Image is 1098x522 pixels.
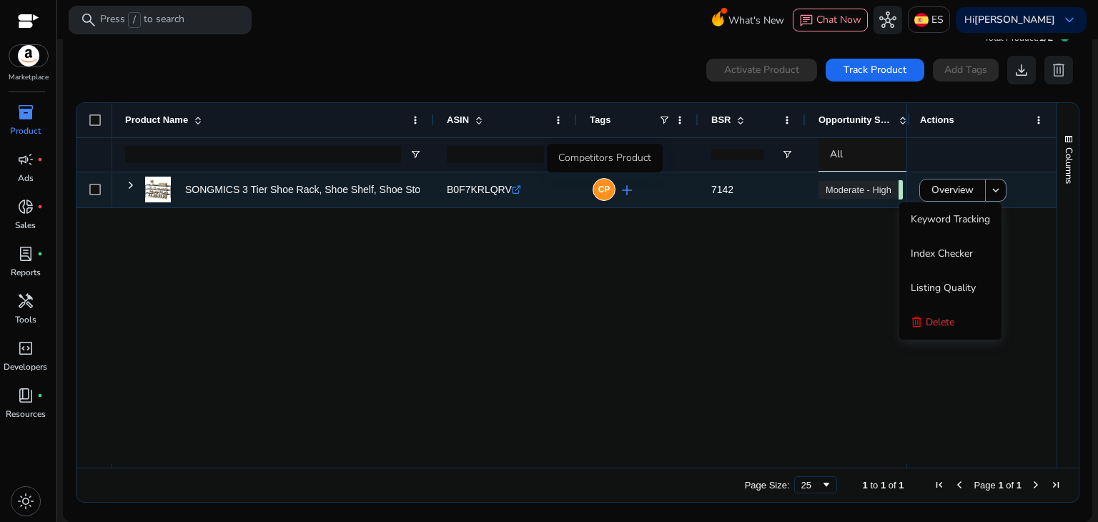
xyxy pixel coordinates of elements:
p: Product [10,124,41,137]
span: Overview [931,175,974,205]
div: Previous Page [954,479,965,491]
span: 1 [1017,480,1022,491]
span: B0F7KRLQRV [447,184,512,195]
span: Actions [920,114,954,125]
p: Marketplace [9,72,49,83]
span: book_4 [17,387,34,404]
b: [PERSON_NAME] [974,13,1055,26]
span: fiber_manual_record [37,204,43,210]
div: Page Size [794,476,837,493]
span: All [830,147,843,161]
span: lab_profile [17,245,34,262]
div: Next Page [1030,479,1042,491]
div: First Page [934,479,945,491]
span: Tags [590,114,610,125]
p: Reports [11,266,41,279]
span: light_mode [17,493,34,510]
span: of [1006,480,1014,491]
span: Opportunity Score [818,114,893,125]
input: Product Name Filter Input [125,146,401,163]
img: amazon.svg [9,45,48,67]
span: donut_small [17,198,34,215]
button: Open Filter Menu [410,149,421,160]
span: fiber_manual_record [37,157,43,162]
span: Delete [926,315,954,329]
p: Hi [964,15,1055,25]
span: ASIN [447,114,469,125]
span: inventory_2 [17,104,34,121]
span: 70.25 [899,180,903,200]
img: 415pVWy8wxL._AC_US100_.jpg [145,177,171,202]
span: 7142 [711,184,733,195]
span: BSR [711,114,731,125]
button: chatChat Now [793,9,868,31]
mat-icon: keyboard_arrow_down [989,184,1002,197]
span: hub [879,11,896,29]
span: Keyword Tracking [911,212,990,226]
span: fiber_manual_record [37,251,43,257]
span: campaign [17,151,34,168]
span: 1 [899,480,904,491]
span: Product Name [125,114,188,125]
p: Tools [15,313,36,326]
span: 1 [881,480,886,491]
input: ASIN Filter Input [447,146,544,163]
span: chat [799,14,813,28]
button: Track Product [826,59,924,82]
div: Competitors Product [547,144,663,172]
img: es.svg [914,13,929,27]
span: What's New [728,8,784,33]
span: Track Product [844,62,906,77]
span: of [889,480,896,491]
p: Resources [6,408,46,420]
span: 1 [998,480,1003,491]
button: Overview [919,179,986,202]
div: Last Page [1050,479,1062,491]
a: Moderate - High [818,181,899,199]
span: / [128,12,141,28]
p: Sales [15,219,36,232]
p: Press to search [100,12,184,28]
span: search [80,11,97,29]
span: Chat Now [816,13,861,26]
span: download [1013,61,1030,79]
div: 25 [801,480,821,491]
span: Index Checker [911,247,973,260]
span: Page [974,480,995,491]
button: hub [874,6,902,34]
span: handyman [17,292,34,310]
span: Columns [1062,147,1075,184]
button: download [1007,56,1036,84]
span: to [870,480,878,491]
button: Open Filter Menu [781,149,793,160]
span: Listing Quality [911,281,976,295]
p: ES [931,7,944,32]
span: add [618,182,635,199]
span: keyboard_arrow_down [1061,11,1078,29]
span: 1 [863,480,868,491]
div: Page Size: [745,480,790,491]
p: Developers [4,360,47,373]
p: Ads [18,172,34,184]
span: code_blocks [17,340,34,357]
span: fiber_manual_record [37,393,43,398]
span: CP [598,185,610,194]
p: SONGMICS 3 Tier Shoe Rack, Shoe Shelf, Shoe Storage, Entryway,... [185,175,498,205]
